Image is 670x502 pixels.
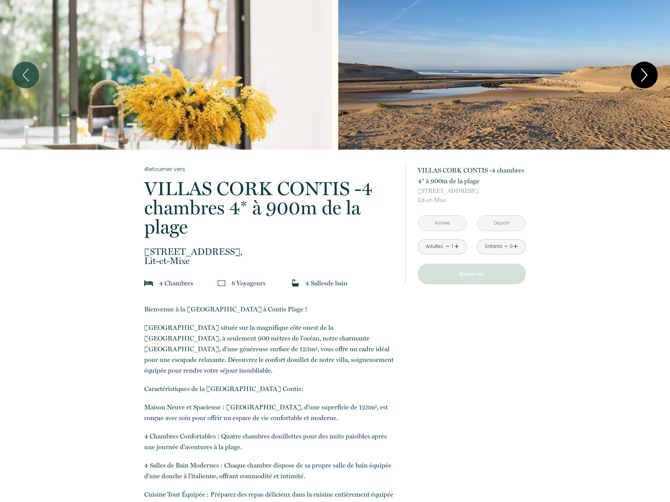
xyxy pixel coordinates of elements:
img: guests [218,279,225,287]
div: Adultes [426,243,443,250]
div: Enfants [485,243,502,250]
div: 1 [450,243,454,250]
p: 4 Salles de Bain Modernes : Chaque chambre dispose de sa propre salle de bain équipée d'une douch... [144,460,395,481]
div: 0 [509,243,513,250]
span: s [191,279,193,287]
button: Réserver [418,264,526,284]
p: Maison Neuve et Spacieuse : [GEOGRAPHIC_DATA], d'une superficie de 123m², est conçue avec soin po... [144,402,395,423]
p: 4 Salle de bain [305,278,347,288]
p: [GEOGRAPHIC_DATA] située sur la magnifique côte ouest de la [GEOGRAPHIC_DATA], à seulement 900 mè... [144,322,395,376]
p: 4 Chambre [159,278,193,288]
a: + [454,241,459,253]
a: - [504,241,509,253]
p: Caractéristiques de la [GEOGRAPHIC_DATA] Contis: [144,383,395,394]
p: 4 Chambres Confortables : Quatre chambres douillettes pour des nuits paisibles après une journée ... [144,431,395,452]
span: s [263,279,266,287]
input: Départ [477,216,525,231]
button: Previous [12,62,39,88]
p: 8 Voyageur [231,278,266,288]
p: Lit-et-Mixe [418,186,526,205]
p: Réserver [421,269,523,279]
p: VILLAS CORK CONTIS -4 chambres 4* à 900m de la plage [144,179,395,236]
span: [STREET_ADDRESS], [144,247,395,256]
button: Next [631,62,658,88]
a: + [513,241,518,253]
span: s [324,279,327,287]
input: Arrivée [418,216,466,231]
span: [STREET_ADDRESS], [418,186,526,196]
p: Lit-et-Mixe [144,247,395,266]
a: - [445,241,450,253]
p: Bienvenue à la [GEOGRAPHIC_DATA] à Contis Plage ! [144,304,395,315]
a: Retourner vers [144,165,395,173]
p: VILLAS CORK CONTIS -4 chambres 4* à 900m de la plage [418,165,526,186]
